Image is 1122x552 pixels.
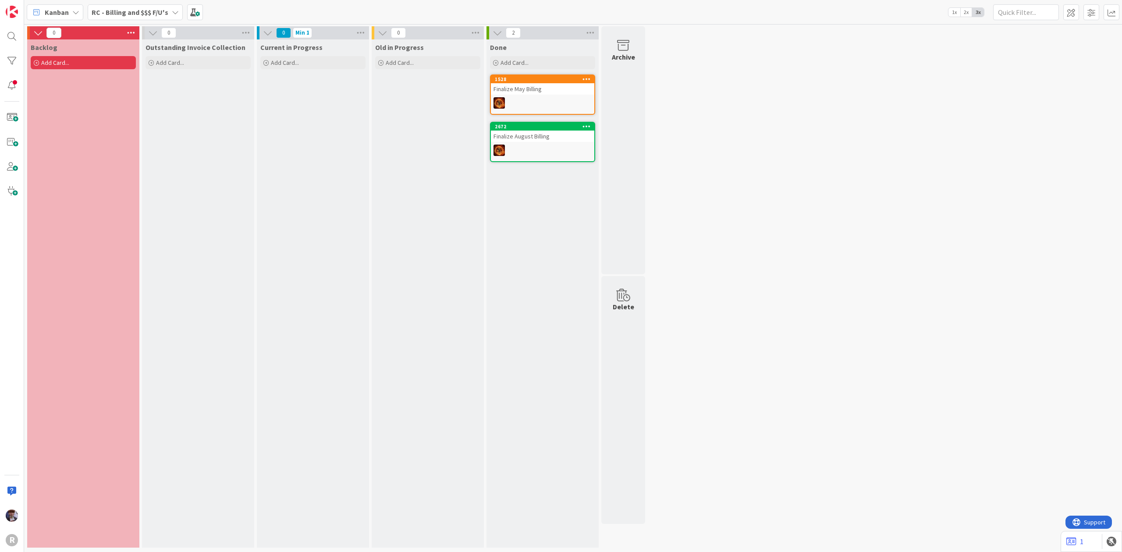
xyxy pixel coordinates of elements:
a: 1528Finalize May BillingTR [490,74,595,115]
input: Quick Filter... [993,4,1059,20]
img: TR [494,97,505,109]
a: 1 [1066,536,1083,547]
span: Outstanding Invoice Collection [146,43,245,52]
span: 0 [46,28,61,38]
span: 1x [948,8,960,17]
span: 0 [161,28,176,38]
div: 1528 [491,75,594,83]
span: Backlog [31,43,57,52]
div: Finalize August Billing [491,131,594,142]
div: Min 1 [295,31,309,35]
span: Kanban [45,7,69,18]
img: ML [6,510,18,522]
span: Add Card... [156,59,184,67]
span: Add Card... [386,59,414,67]
img: TR [494,145,505,156]
div: TR [491,97,594,109]
span: Add Card... [41,59,69,67]
b: RC - Billing and $$$ F/U's [92,8,168,17]
span: Support [18,1,40,12]
div: 2672 [495,124,594,130]
span: 0 [391,28,406,38]
div: Delete [613,301,634,312]
span: Current in Progress [260,43,323,52]
span: 2x [960,8,972,17]
div: TR [491,145,594,156]
span: 3x [972,8,984,17]
span: 0 [276,28,291,38]
span: Old in Progress [375,43,424,52]
img: Visit kanbanzone.com [6,6,18,18]
div: 1528Finalize May Billing [491,75,594,95]
div: 1528 [495,76,594,82]
div: 2672 [491,123,594,131]
div: Finalize May Billing [491,83,594,95]
div: Archive [612,52,635,62]
span: Add Card... [501,59,529,67]
div: 2672Finalize August Billing [491,123,594,142]
span: Add Card... [271,59,299,67]
a: 2672Finalize August BillingTR [490,122,595,162]
div: R [6,534,18,546]
span: 2 [506,28,521,38]
span: Done [490,43,507,52]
